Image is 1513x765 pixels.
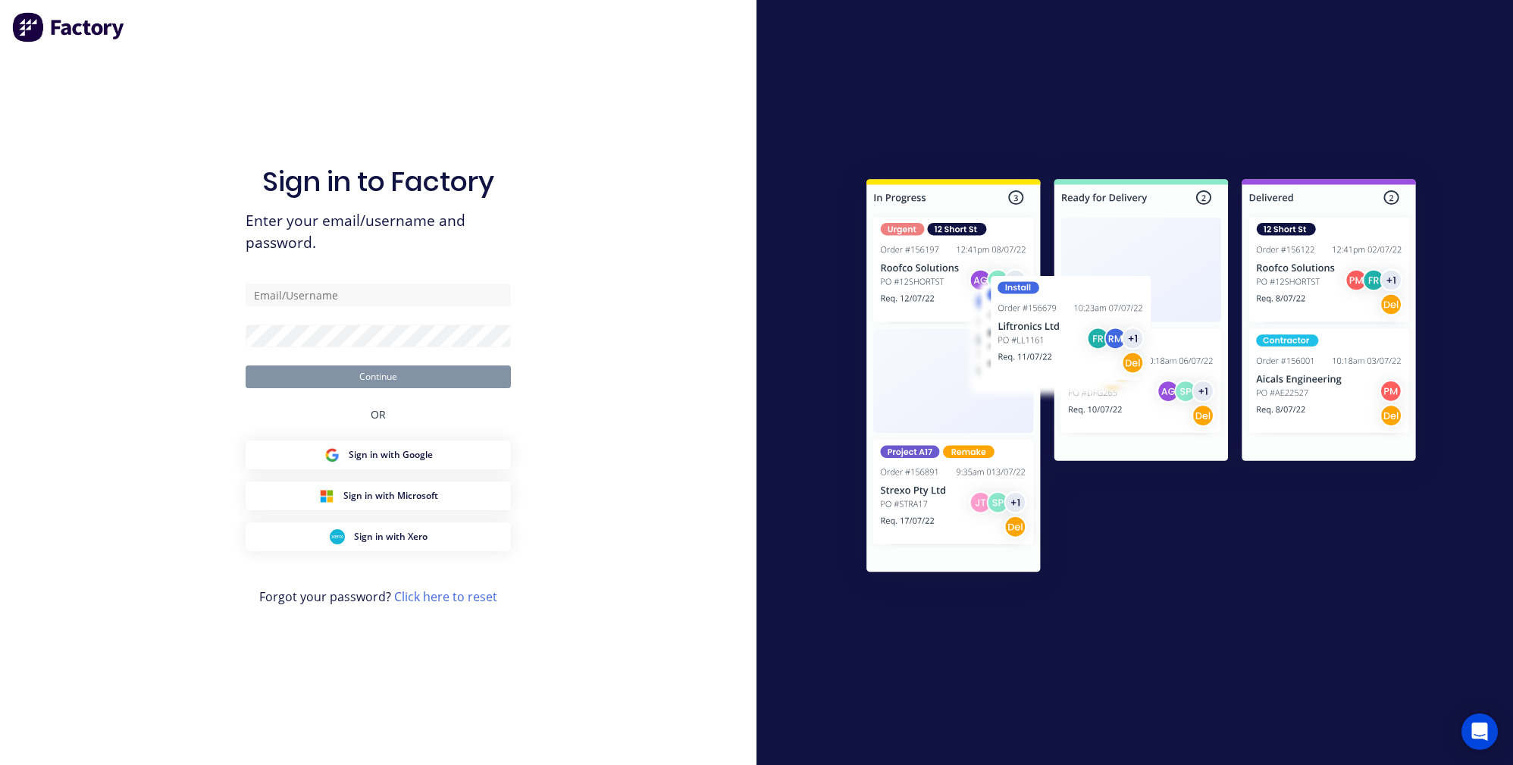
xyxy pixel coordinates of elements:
[330,529,345,544] img: Xero Sign in
[246,522,511,551] button: Xero Sign inSign in with Xero
[833,149,1449,608] img: Sign in
[319,488,334,503] img: Microsoft Sign in
[371,388,386,441] div: OR
[12,12,126,42] img: Factory
[349,448,433,462] span: Sign in with Google
[354,530,428,544] span: Sign in with Xero
[394,588,497,605] a: Click here to reset
[1461,713,1498,750] div: Open Intercom Messenger
[343,489,438,503] span: Sign in with Microsoft
[262,165,494,198] h1: Sign in to Factory
[246,441,511,469] button: Google Sign inSign in with Google
[259,588,497,606] span: Forgot your password?
[246,365,511,388] button: Continue
[246,210,511,254] span: Enter your email/username and password.
[324,447,340,462] img: Google Sign in
[246,481,511,510] button: Microsoft Sign inSign in with Microsoft
[246,284,511,306] input: Email/Username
